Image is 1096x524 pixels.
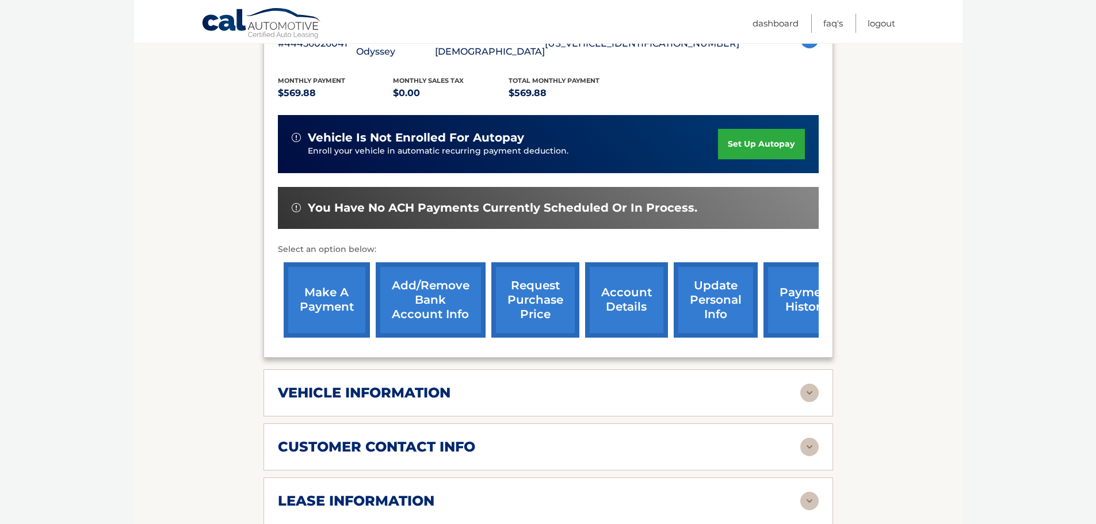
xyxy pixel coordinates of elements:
p: Select an option below: [278,243,819,257]
img: alert-white.svg [292,203,301,212]
p: [PERSON_NAME][DEMOGRAPHIC_DATA] [435,28,545,60]
h2: lease information [278,492,434,510]
span: Monthly Payment [278,77,345,85]
img: accordion-rest.svg [800,438,819,456]
a: account details [585,262,668,338]
span: You have no ACH payments currently scheduled or in process. [308,201,697,215]
a: Cal Automotive [201,7,322,41]
img: accordion-rest.svg [800,492,819,510]
p: #44456026041 [278,36,357,52]
img: accordion-rest.svg [800,384,819,402]
span: Monthly sales Tax [393,77,464,85]
a: update personal info [674,262,758,338]
p: 2026 Honda Odyssey [356,28,435,60]
a: payment history [763,262,850,338]
p: [US_VEHICLE_IDENTIFICATION_NUMBER] [545,36,739,52]
a: Dashboard [753,14,799,33]
a: Logout [868,14,895,33]
p: $569.88 [509,85,624,101]
h2: vehicle information [278,384,450,401]
a: set up autopay [718,129,804,159]
a: Add/Remove bank account info [376,262,486,338]
a: request purchase price [491,262,579,338]
p: $569.88 [278,85,394,101]
a: make a payment [284,262,370,338]
p: $0.00 [393,85,509,101]
p: Enroll your vehicle in automatic recurring payment deduction. [308,145,719,158]
span: Total Monthly Payment [509,77,599,85]
h2: customer contact info [278,438,475,456]
a: FAQ's [823,14,843,33]
span: vehicle is not enrolled for autopay [308,131,524,145]
img: alert-white.svg [292,133,301,142]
